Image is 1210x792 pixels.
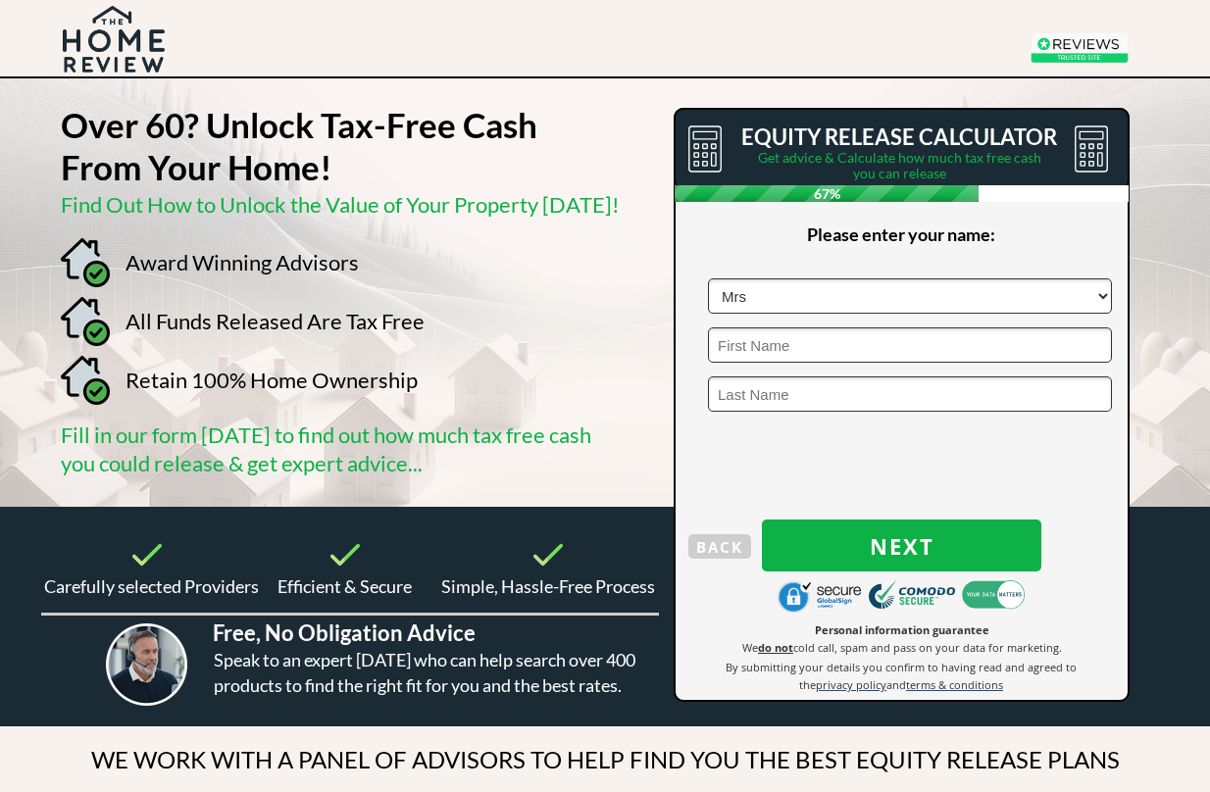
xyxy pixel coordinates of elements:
[675,185,979,202] span: 67%
[815,622,989,637] span: Personal information guarantee
[61,104,537,187] strong: Over 60? Unlock Tax-Free Cash From Your Home!
[213,619,476,646] span: Free, No Obligation Advice
[816,677,886,692] span: privacy policy
[758,640,793,655] strong: do not
[708,327,1112,363] input: First Name
[61,191,620,218] span: Find Out How to Unlock the Value of Your Property [DATE]!
[688,534,751,559] button: BACK
[688,534,751,560] span: BACK
[708,376,1112,412] input: Last Name
[214,649,635,696] span: Speak to an expert [DATE] who can help search over 400 products to find the right fit for you and...
[277,575,412,597] span: Efficient & Secure
[61,421,591,476] span: Fill in our form [DATE] to find out how much tax free cash you could release & get expert advice...
[742,640,1062,655] span: We cold call, spam and pass on your data for marketing.
[44,575,259,597] span: Carefully selected Providers
[762,533,1041,559] span: Next
[726,660,1077,692] span: By submitting your details you confirm to having read and agreed to the
[126,249,359,275] span: Award Winning Advisors
[758,149,1041,181] span: Get advice & Calculate how much tax free cash you can release
[762,520,1041,571] button: Next
[816,676,886,692] a: privacy policy
[126,367,418,393] span: Retain 100% Home Ownership
[886,677,906,692] span: and
[807,223,995,245] span: Please enter your name:
[91,745,1120,773] span: WE WORK WITH A PANEL OF ADVISORS TO HELP FIND YOU THE BEST EQUITY RELEASE PLANS
[441,575,655,597] span: Simple, Hassle-Free Process
[741,124,1057,150] span: EQUITY RELEASE CALCULATOR
[906,676,1003,692] a: terms & conditions
[906,677,1003,692] span: terms & conditions
[126,308,425,334] span: All Funds Released Are Tax Free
